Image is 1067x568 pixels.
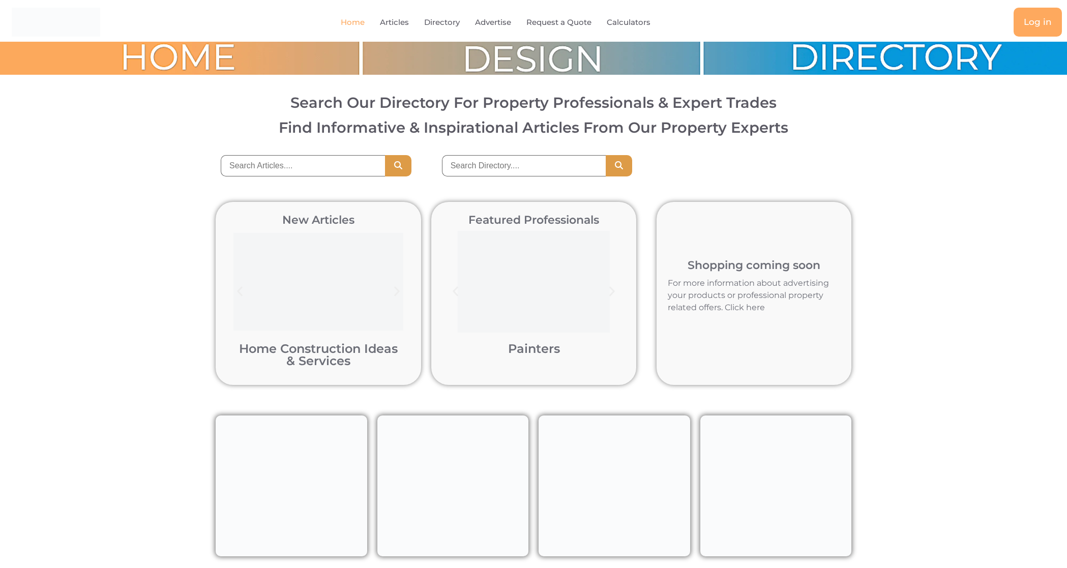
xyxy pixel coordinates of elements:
[221,155,385,176] input: Search Articles....
[217,11,798,34] nav: Menu
[601,280,624,303] div: Next
[526,11,591,34] a: Request a Quote
[239,341,398,368] a: Home Construction Ideas & Services
[1024,18,1052,26] span: Log in
[228,280,251,303] div: Previous
[424,11,460,34] a: Directory
[442,155,606,176] input: Search Directory....
[385,155,411,176] button: Search
[475,11,511,34] a: Advertise
[386,280,408,303] div: Next
[380,11,409,34] a: Articles
[444,215,624,226] h2: Featured Professionals
[341,11,365,34] a: Home
[444,280,467,303] div: Previous
[228,215,408,226] h2: New Articles
[662,260,846,271] h2: Shopping coming soon
[668,277,840,314] p: For more information about advertising your products or professional property related offers. Cli...
[21,95,1047,110] h2: Search Our Directory For Property Professionals & Expert Trades
[1014,8,1062,37] a: Log in
[508,341,560,356] a: Painters
[606,155,632,176] button: Search
[607,11,650,34] a: Calculators
[21,120,1047,135] h3: Find Informative & Inspirational Articles From Our Property Experts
